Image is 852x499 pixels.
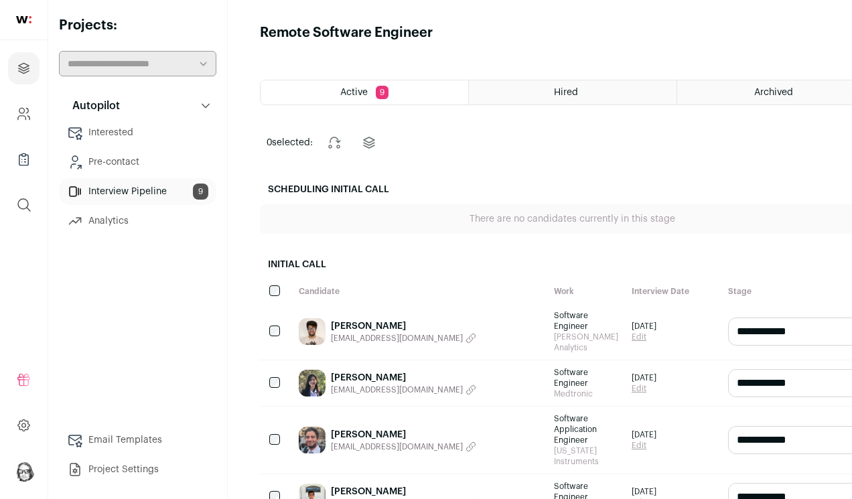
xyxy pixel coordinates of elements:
a: Pre-contact [59,149,216,175]
div: Work [547,279,625,303]
button: [EMAIL_ADDRESS][DOMAIN_NAME] [331,384,476,395]
img: cedb10631c463e2c8d1d75c834e78f531cf1d0abdb216a5d606177d626682016.jpg [299,318,326,345]
a: Interested [59,119,216,146]
img: wellfound-shorthand-0d5821cbd27db2630d0214b213865d53afaa358527fdda9d0ea32b1df1b89c2c.svg [16,16,31,23]
span: selected: [267,136,313,149]
span: [US_STATE] Instruments [554,445,618,467]
a: [PERSON_NAME] [331,428,476,441]
span: Active [340,88,368,97]
h2: Projects: [59,16,216,35]
span: [EMAIL_ADDRESS][DOMAIN_NAME] [331,441,463,452]
span: Archived [754,88,793,97]
a: Company and ATS Settings [8,98,40,130]
a: Email Templates [59,427,216,453]
a: Hired [469,80,676,104]
a: [PERSON_NAME] [331,371,476,384]
div: Interview Date [625,279,721,303]
span: Software Engineer [554,310,618,332]
button: [EMAIL_ADDRESS][DOMAIN_NAME] [331,333,476,344]
a: [PERSON_NAME] [331,485,476,498]
span: [DATE] [632,429,656,440]
a: Edit [632,383,656,394]
a: Company Lists [8,143,40,175]
span: Software Engineer [554,367,618,388]
span: 0 [267,138,272,147]
span: 9 [376,86,388,99]
button: [EMAIL_ADDRESS][DOMAIN_NAME] [331,441,476,452]
span: Software Application Engineer [554,413,618,445]
p: Autopilot [64,98,120,114]
span: [EMAIL_ADDRESS][DOMAIN_NAME] [331,333,463,344]
button: Autopilot [59,92,216,119]
img: 2818868-medium_jpg [13,460,35,482]
a: Interview Pipeline9 [59,178,216,205]
img: b88cead3e074e5b96092d90fa7ddb64d22029839731f103e4320174cf35ffb4e.jpg [299,427,326,453]
span: [DATE] [632,486,656,497]
a: Projects [8,52,40,84]
a: Analytics [59,208,216,234]
button: Open dropdown [13,460,35,482]
a: [PERSON_NAME] [331,319,476,333]
span: [DATE] [632,372,656,383]
span: Hired [554,88,578,97]
span: 9 [193,184,208,200]
span: Medtronic [554,388,618,399]
img: 86a631fa419c78cc344c0a2c9e4a0ca8b46d809305e3814a58f502afe0fba013.jpg [299,370,326,397]
h1: Remote Software Engineer [260,23,433,42]
a: Project Settings [59,456,216,483]
a: Edit [632,440,656,451]
a: Edit [632,332,656,342]
span: [EMAIL_ADDRESS][DOMAIN_NAME] [331,384,463,395]
span: [DATE] [632,321,656,332]
div: Candidate [292,279,547,303]
span: [PERSON_NAME] Analytics [554,332,618,353]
